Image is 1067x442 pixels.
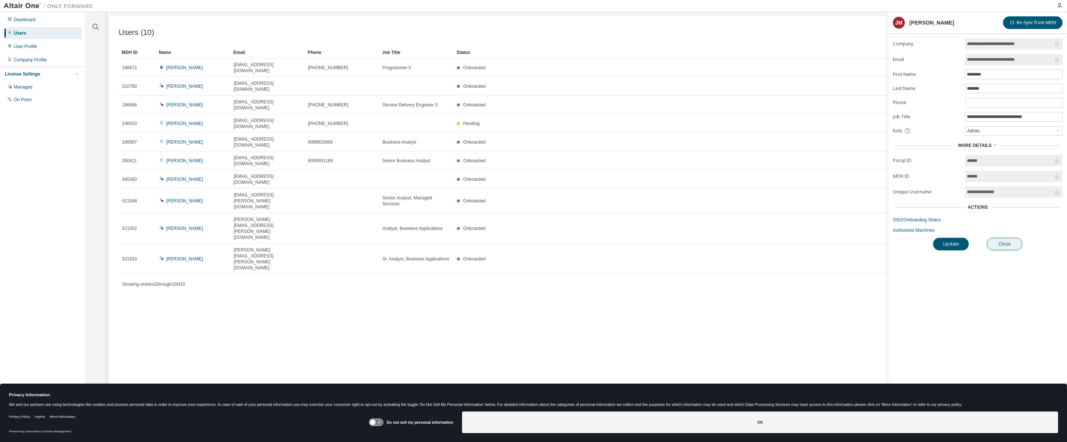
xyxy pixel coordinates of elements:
span: 6096591189 [308,158,333,164]
span: 350421 [122,158,137,164]
span: Onboarded [463,198,486,204]
a: [PERSON_NAME] [166,256,203,262]
span: [EMAIL_ADDRESS][DOMAIN_NAME] [234,136,301,148]
div: Users [14,30,26,36]
span: Analyst, Business Applications [382,225,443,231]
a: [PERSON_NAME] [166,158,203,163]
label: Last Name [893,86,961,92]
div: License Settings [5,71,40,77]
label: Unique Username [893,189,961,195]
span: [EMAIL_ADDRESS][DOMAIN_NAME] [234,118,301,129]
span: 210780 [122,83,137,89]
span: Programmer II [382,65,411,71]
span: [PERSON_NAME][EMAIL_ADDRESS][PERSON_NAME][DOMAIN_NAME] [234,247,301,271]
div: Status [456,47,1016,58]
div: Admin [966,127,981,135]
a: [PERSON_NAME] [166,140,203,145]
div: Admin [965,126,1062,135]
span: 248433 [122,121,137,126]
a: [PERSON_NAME] [166,102,203,108]
span: [EMAIL_ADDRESS][DOMAIN_NAME] [234,173,301,185]
div: Email [233,47,302,58]
span: [PERSON_NAME][EMAIL_ADDRESS][PERSON_NAME][DOMAIN_NAME] [234,217,301,240]
a: [PERSON_NAME] [166,65,203,70]
span: [PHONE_NUMBER] [308,102,348,108]
span: Onboarded [463,84,486,89]
label: MDH ID [893,173,961,179]
span: Onboarded [463,256,486,262]
span: Showing entries 1 through 10 of 10 [122,282,185,287]
span: Onboarded [463,158,486,163]
label: Phone [893,100,961,106]
label: First Name [893,71,961,77]
span: Role [893,128,902,134]
div: User Profile [14,44,37,49]
span: 521553 [122,256,137,262]
div: MDH ID [122,47,153,58]
span: 186672 [122,65,137,71]
span: Service Delivery Engineer 3 [382,102,438,108]
span: Onboarded [463,226,486,231]
button: Update [933,238,969,250]
span: [EMAIL_ADDRESS][DOMAIN_NAME] [234,155,301,167]
span: [EMAIL_ADDRESS][DOMAIN_NAME] [234,99,301,111]
a: [PERSON_NAME] [166,177,203,182]
button: Close [987,238,1022,250]
span: Business Analyst [382,139,416,145]
span: 6098833900 [308,139,333,145]
div: Actions [968,204,988,210]
img: Altair One [4,2,97,10]
span: [EMAIL_ADDRESS][PERSON_NAME][DOMAIN_NAME] [234,192,301,210]
div: Phone [308,47,376,58]
a: [PERSON_NAME] [166,84,203,89]
span: Users (10) [119,28,154,37]
div: Job Title [382,47,451,58]
span: [EMAIL_ADDRESS][DOMAIN_NAME] [234,80,301,92]
span: 445360 [122,176,137,182]
div: Company Profile [14,57,47,63]
span: 521548 [122,198,137,204]
div: Dashboard [14,17,36,23]
label: Company [893,41,961,47]
button: Re-Sync from MDH [1003,16,1063,29]
div: [PERSON_NAME] [909,20,954,26]
span: Pending [463,121,480,126]
span: Senior Business Analyst [382,158,430,164]
span: Onboarded [463,140,486,145]
a: [PERSON_NAME] [166,226,203,231]
label: Portal ID [893,158,961,164]
span: [EMAIL_ADDRESS][DOMAIN_NAME] [234,62,301,74]
span: More Details [958,143,991,148]
span: [PHONE_NUMBER] [308,65,348,71]
span: Sr. Analyst, Business Applications [382,256,449,262]
a: [PERSON_NAME] [166,198,203,204]
span: 521552 [122,225,137,231]
span: Onboarded [463,102,486,108]
span: Onboarded [463,65,486,70]
span: [PHONE_NUMBER] [308,121,348,126]
span: Senior Analyst, Managed Services [382,195,450,207]
div: Name [159,47,227,58]
label: Email [893,57,961,63]
div: On Prem [14,97,32,103]
a: SSO/Onboarding Status [893,217,1063,223]
a: [PERSON_NAME] [166,121,203,126]
label: Job Title [893,114,961,120]
div: JM [893,17,905,29]
span: 186666 [122,102,137,108]
span: Onboarded [463,177,486,182]
span: 186667 [122,139,137,145]
a: Authorized Machines [893,227,1063,233]
div: Managed [14,84,32,90]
